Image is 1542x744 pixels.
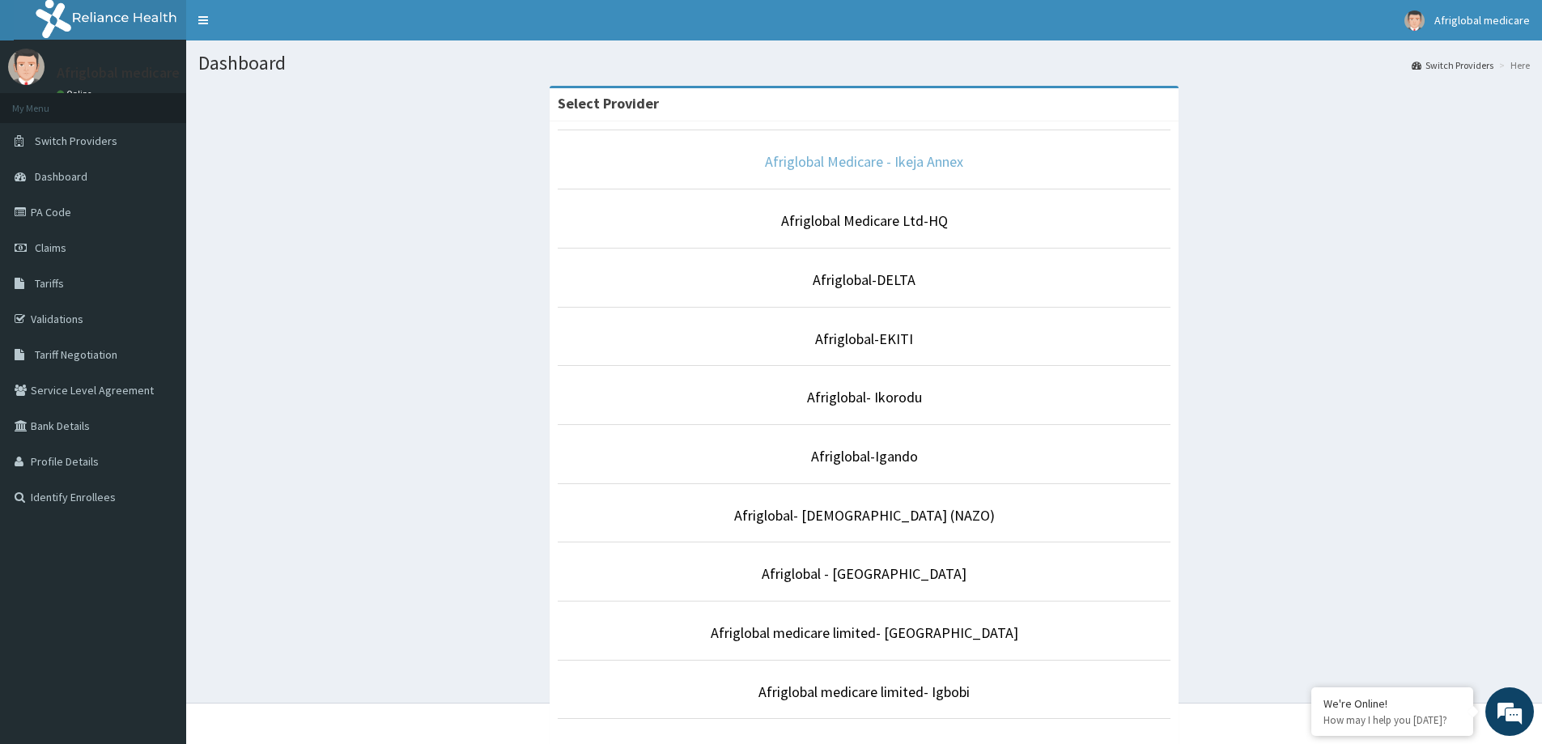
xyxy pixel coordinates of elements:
a: Afriglobal-EKITI [815,329,913,348]
img: User Image [8,49,45,85]
a: Afriglobal Medicare - Ikeja Annex [765,152,963,171]
a: Afriglobal-DELTA [813,270,915,289]
a: Afriglobal medicare limited- Igbobi [758,682,970,701]
span: Switch Providers [35,134,117,148]
a: Online [57,88,96,100]
span: Tariffs [35,276,64,291]
a: Afriglobal- Ikorodu [807,388,922,406]
span: Dashboard [35,169,87,184]
p: How may I help you today? [1323,713,1461,727]
a: Afriglobal Medicare Ltd-HQ [781,211,948,230]
a: Switch Providers [1412,58,1493,72]
strong: Select Provider [558,94,659,113]
p: Afriglobal medicare [57,66,180,80]
div: We're Online! [1323,696,1461,711]
a: Afriglobal- [DEMOGRAPHIC_DATA] (NAZO) [734,506,995,525]
a: Afriglobal-Igando [811,447,918,466]
span: Claims [35,240,66,255]
h1: Dashboard [198,53,1530,74]
a: Afriglobal - [GEOGRAPHIC_DATA] [762,564,966,583]
span: Afriglobal medicare [1434,13,1530,28]
a: Afriglobal medicare limited- [GEOGRAPHIC_DATA] [711,623,1018,642]
span: Tariff Negotiation [35,347,117,362]
li: Here [1495,58,1530,72]
img: User Image [1404,11,1425,31]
